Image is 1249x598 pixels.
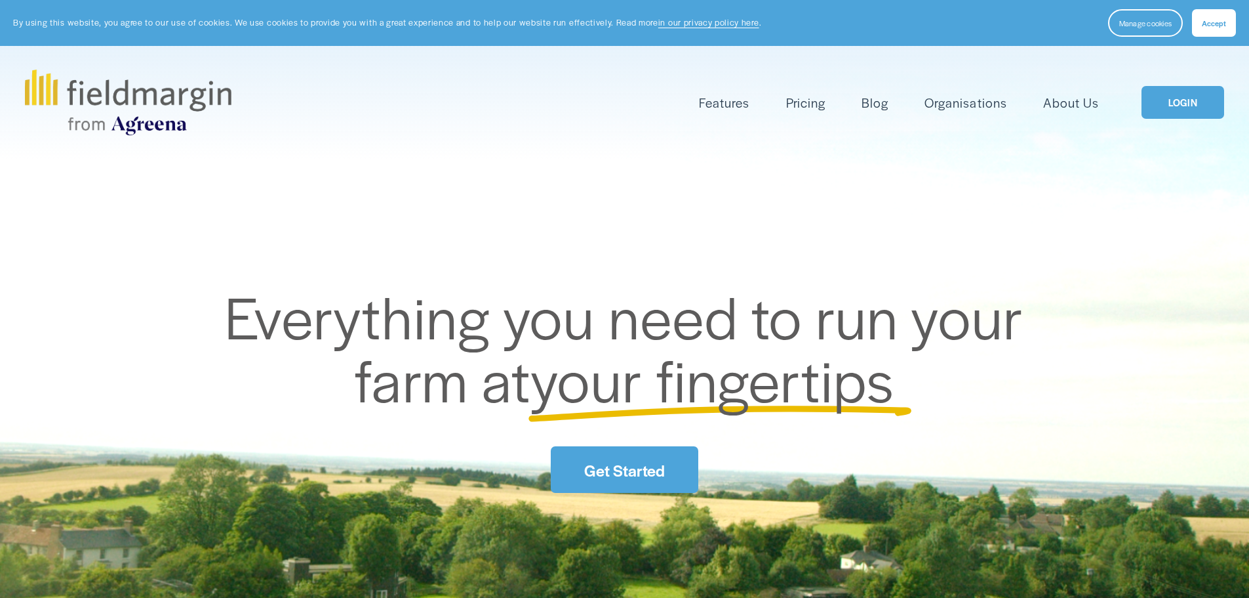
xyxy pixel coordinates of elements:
[25,70,231,135] img: fieldmargin.com
[225,274,1037,419] span: Everything you need to run your farm at
[924,92,1006,114] a: Organisations
[1141,86,1224,119] a: LOGIN
[786,92,825,114] a: Pricing
[862,92,888,114] a: Blog
[1202,18,1226,28] span: Accept
[1108,9,1183,37] button: Manage cookies
[1192,9,1236,37] button: Accept
[530,337,894,419] span: your fingertips
[699,92,749,114] a: folder dropdown
[658,16,759,28] a: in our privacy policy here
[551,446,698,493] a: Get Started
[13,16,761,29] p: By using this website, you agree to our use of cookies. We use cookies to provide you with a grea...
[1043,92,1099,114] a: About Us
[1119,18,1172,28] span: Manage cookies
[699,93,749,112] span: Features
